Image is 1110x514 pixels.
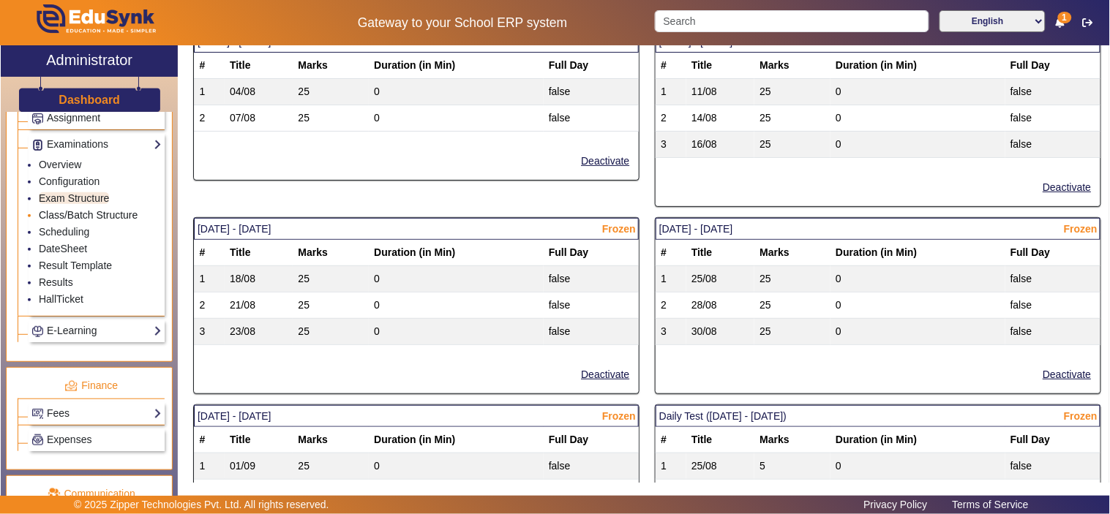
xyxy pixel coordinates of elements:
th: # [656,53,686,79]
h5: Gateway to your School ERP system [285,15,640,31]
span: Frozen [1064,409,1098,424]
button: Deactivate [580,152,631,170]
th: Title [686,427,754,453]
a: Scheduling [39,226,89,238]
td: 0 [830,105,1005,132]
td: 25 [754,132,830,158]
th: Duration (in Min) [830,240,1005,266]
span: Frozen [602,409,636,424]
td: 0 [369,453,544,480]
th: Full Day [1005,53,1101,79]
span: 1 [1058,12,1072,23]
span: Expenses [47,434,91,445]
th: Marks [754,53,830,79]
a: Overview [39,159,81,170]
td: false [544,480,640,506]
td: false [1005,453,1101,480]
mat-card-header: Daily Test ([DATE] - [DATE]) [656,405,1100,427]
a: Privacy Policy [857,495,935,514]
td: 25/08 [686,453,754,480]
td: 11/08 [686,79,754,105]
p: © 2025 Zipper Technologies Pvt. Ltd. All rights reserved. [74,497,329,513]
button: Deactivate [1041,178,1092,197]
td: 2 [194,480,225,506]
td: 25 [293,480,369,506]
td: 0 [369,480,544,506]
td: 3 [656,132,686,158]
td: 0 [830,319,1005,345]
td: 07/08 [225,105,293,132]
img: finance.png [64,379,78,393]
td: 25 [754,79,830,105]
a: Exam Structure [39,192,109,204]
td: 25 [754,105,830,132]
td: 25 [293,266,369,292]
input: Search [655,10,929,32]
th: Duration (in Min) [369,427,544,453]
th: Full Day [1005,427,1101,453]
a: Terms of Service [945,495,1036,514]
span: Frozen [602,222,636,237]
th: Marks [754,240,830,266]
td: 26/08 [686,480,754,506]
img: Assignments.png [32,113,43,124]
td: false [1005,105,1101,132]
th: Title [686,53,754,79]
th: Marks [754,427,830,453]
td: 25 [293,79,369,105]
a: DateSheet [39,243,87,254]
img: communication.png [48,488,61,501]
td: 3 [194,319,225,345]
a: Results [39,276,73,288]
td: 21/08 [225,292,293,319]
th: # [194,53,225,79]
td: 0 [830,79,1005,105]
mat-card-header: [DATE] - [DATE] [656,218,1100,240]
th: Marks [293,427,369,453]
th: Duration (in Min) [830,427,1005,453]
mat-card-header: [DATE] - [DATE] [194,218,639,240]
td: false [544,79,640,105]
th: Marks [293,53,369,79]
td: 2 [656,480,686,506]
td: 01/09 [225,453,293,480]
th: Marks [293,240,369,266]
td: false [544,319,640,345]
td: 3 [656,319,686,345]
td: false [544,453,640,480]
td: 0 [830,480,1005,506]
td: false [1005,319,1101,345]
td: 0 [830,266,1005,292]
a: Configuration [39,175,100,187]
td: 04/08 [225,79,293,105]
td: false [1005,79,1101,105]
th: Duration (in Min) [830,53,1005,79]
th: # [194,240,225,266]
td: 0 [369,319,544,345]
th: Title [686,240,754,266]
td: false [544,292,640,319]
th: # [656,240,686,266]
td: 16/08 [686,132,754,158]
td: 04/09 [225,480,293,506]
h2: Administrator [46,51,132,69]
td: 1 [656,79,686,105]
th: Full Day [544,240,640,266]
td: 1 [656,266,686,292]
td: 1 [194,79,225,105]
th: Full Day [1005,240,1101,266]
td: false [544,266,640,292]
th: # [656,427,686,453]
td: 25 [754,292,830,319]
th: Title [225,240,293,266]
span: Frozen [1064,222,1098,237]
a: Administrator [1,45,178,77]
td: 2 [194,292,225,319]
td: false [1005,480,1101,506]
a: HallTicket [39,293,83,305]
td: 23/08 [225,319,293,345]
td: 0 [830,132,1005,158]
td: 0 [369,292,544,319]
a: Expenses [31,431,162,448]
td: 14/08 [686,105,754,132]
